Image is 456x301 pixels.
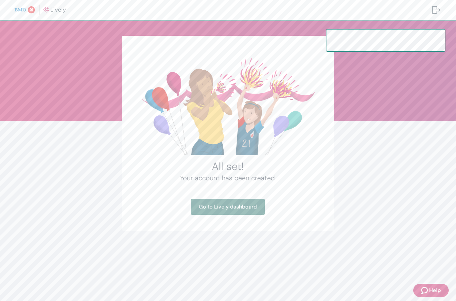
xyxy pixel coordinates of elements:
a: Go to Lively dashboard [191,199,265,215]
span: Help [429,286,441,294]
button: Zendesk support iconHelp [413,284,449,297]
button: Log out [427,2,445,18]
img: Lively [15,5,66,15]
h2: All set! [138,160,318,173]
svg: Zendesk support icon [421,286,429,294]
h4: Your account has been created. [138,173,318,183]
